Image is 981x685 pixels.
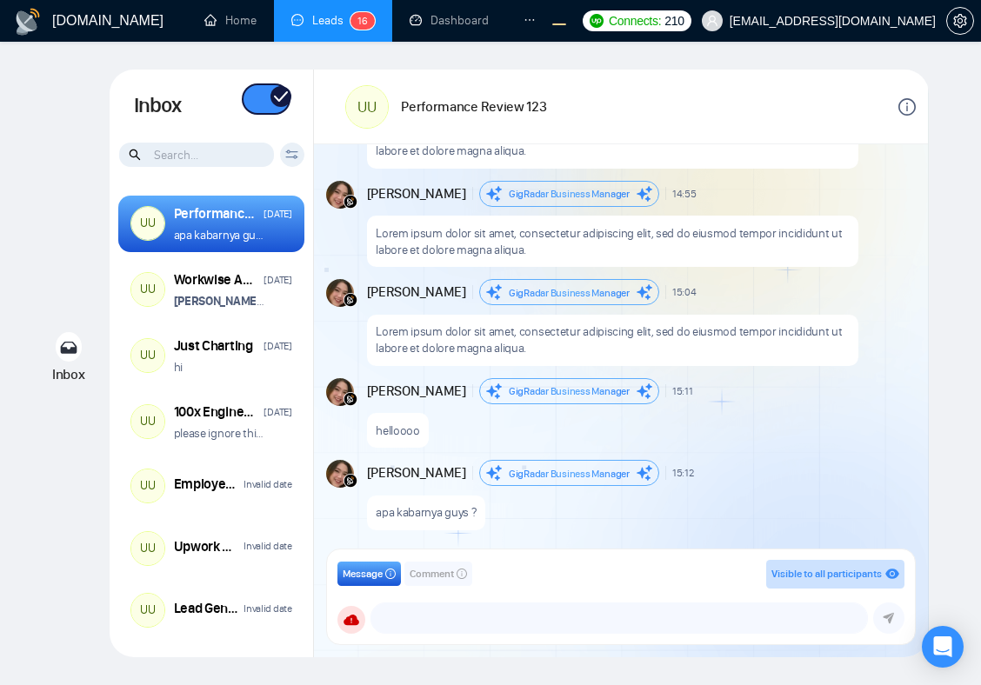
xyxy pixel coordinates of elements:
[52,366,85,382] span: Inbox
[326,279,354,307] img: Andrian
[134,91,182,121] h1: Inbox
[343,566,383,582] span: Message
[174,425,269,442] p: please ignore this message!!!! 🙏
[401,97,546,116] h1: Performance Review 123
[174,336,253,356] div: Just Charting
[367,283,466,302] span: [PERSON_NAME]
[344,293,357,307] img: gigradar-bm.png
[326,460,354,488] img: Andrian
[326,181,354,209] img: Andrian
[244,601,291,617] div: Invalid date
[706,15,718,27] span: user
[264,338,291,355] div: [DATE]
[346,86,388,128] div: UU
[509,385,630,397] span: GigRadar Business Manager
[14,8,42,36] img: logo
[131,532,164,565] div: UU
[367,184,466,203] span: [PERSON_NAME]
[244,538,291,555] div: Invalid date
[337,562,401,586] button: Messageinfo-circle
[174,204,259,223] div: Performance Review 123
[367,463,466,482] span: [PERSON_NAME]
[174,227,269,243] p: apa kabarnya guys ?
[410,13,489,28] a: dashboardDashboard
[947,14,973,28] span: setting
[129,145,143,164] span: search
[264,404,291,421] div: [DATE]
[672,466,694,480] span: 15:12
[672,384,693,398] span: 15:11
[404,562,472,586] button: Commentinfo-circle
[509,287,630,299] span: GigRadar Business Manager
[344,392,357,406] img: gigradar-bm.png
[174,599,239,618] div: Lead Generation Specialist Needed for Growing Business
[672,187,697,201] span: 14:55
[376,323,849,356] p: Lorem ipsum dolor sit amet, consectetur adipiscing elit, sed do eiusmod tempor incididunt ut labo...
[131,469,164,502] div: UU
[344,474,357,488] img: gigradar-bm.png
[131,273,164,306] div: UU
[922,626,964,668] div: Open Intercom Messenger
[590,14,604,28] img: upwork-logo.png
[357,15,362,27] span: 1
[376,225,849,258] p: Lorem ipsum dolor sit amet, consectetur adipiscing elit, sed do eiusmod tempor incididunt ut labo...
[362,15,368,27] span: 6
[131,339,164,372] div: UU
[291,13,375,28] a: messageLeads16
[385,569,396,579] span: info-circle
[174,359,183,376] p: hi
[174,270,259,289] div: Workwise Agency Anniversary (2026) 🥳
[457,569,467,579] span: info-circle
[350,12,375,30] sup: 16
[174,402,259,422] div: 100x Engineers
[326,378,354,406] img: Andrian
[509,468,630,480] span: GigRadar Business Manager
[376,422,420,439] p: helloooo
[367,382,466,401] span: [PERSON_NAME]
[244,476,291,493] div: Invalid date
[264,206,291,223] div: [DATE]
[524,14,536,26] span: ellipsis
[119,143,274,167] input: Search...
[609,11,661,30] span: Connects:
[509,188,630,200] span: GigRadar Business Manager
[174,475,239,494] div: Employee of the month ([DATE])
[672,285,697,299] span: 15:04
[131,405,164,438] div: UU
[131,207,164,240] div: UU
[771,568,882,580] span: Visible to all participants
[885,567,899,581] span: eye
[410,566,454,582] span: Comment
[131,594,164,627] div: UU
[174,537,239,556] div: Upwork Bidding Expert Needed
[898,98,916,116] span: info-circle
[946,14,974,28] a: setting
[264,272,291,289] div: [DATE]
[344,195,357,209] img: gigradar-bm.png
[174,293,269,309] p: changed the room name from "Workwise Agency Anniversary (2026) ��" to "Workwiser"
[204,13,257,28] a: homeHome
[946,7,974,35] button: setting
[174,294,264,309] strong: [PERSON_NAME]
[376,504,476,521] p: apa kabarnya guys ?
[664,11,684,30] span: 210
